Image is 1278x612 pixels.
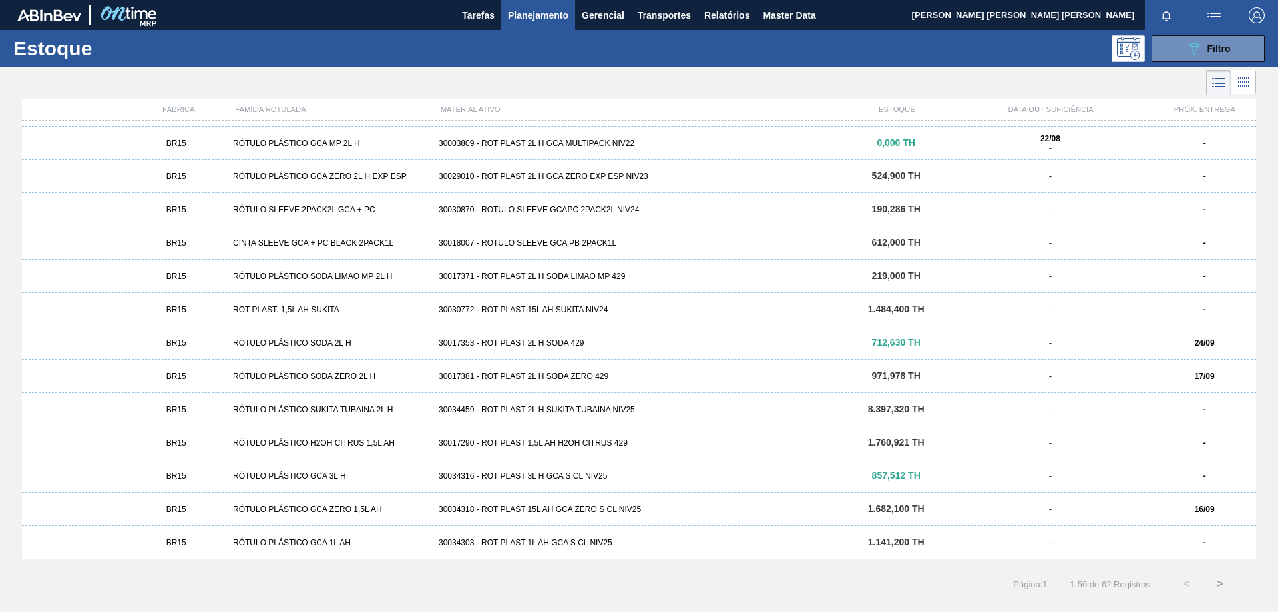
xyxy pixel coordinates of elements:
[872,270,921,281] span: 219,000 TH
[433,139,845,148] div: 30003809 - ROT PLAST 2L H GCA MULTIPACK NIV22
[228,205,433,214] div: RÓTULO SLEEVE 2PACK2L GCA + PC
[1203,567,1237,601] button: >
[228,139,433,148] div: RÓTULO PLÁSTICO GCA MP 2L H
[1203,238,1206,248] strong: -
[1068,579,1150,589] span: 1 - 50 de 62 Registros
[228,538,433,547] div: RÓTULO PLÁSTICO GCA 1L AH
[1203,205,1206,214] strong: -
[508,7,568,23] span: Planejamento
[868,404,925,414] span: 8.397,320 TH
[166,405,186,414] span: BR15
[1203,139,1206,148] strong: -
[433,505,845,514] div: 30034318 - ROT PLAST 15L AH GCA ZERO S CL NIV25
[1049,438,1052,448] span: -
[433,372,845,381] div: 30017381 - ROT PLAST 2L H SODA ZERO 429
[872,370,921,381] span: 971,978 TH
[1013,579,1047,589] span: Página : 1
[462,7,495,23] span: Tarefas
[1040,134,1060,143] strong: 22/08
[872,170,921,181] span: 524,900 TH
[228,438,433,448] div: RÓTULO PLÁSTICO H2OH CITRUS 1,5L AH
[872,204,921,214] span: 190,286 TH
[228,272,433,281] div: RÓTULO PLÁSTICO SODA LIMÃO MP 2L H
[228,471,433,481] div: RÓTULO PLÁSTICO GCA 3L H
[433,272,845,281] div: 30017371 - ROT PLAST 2L H SODA LIMAO MP 429
[1203,538,1206,547] strong: -
[433,205,845,214] div: 30030870 - ROTULO SLEEVE GCAPC 2PACK2L NIV24
[948,105,1153,113] div: DATA OUT SUFICIÊNCIA
[1049,471,1052,481] span: -
[1049,338,1052,348] span: -
[1195,372,1215,381] strong: 17/09
[1049,143,1052,153] span: -
[1049,172,1052,181] span: -
[433,471,845,481] div: 30034316 - ROT PLAST 3L H GCA S CL NIV25
[127,105,230,113] div: FÁBRICA
[166,338,186,348] span: BR15
[1152,35,1265,62] button: Filtro
[166,172,186,181] span: BR15
[433,305,845,314] div: 30030772 - ROT PLAST 15L AH SUKITA NIV24
[1207,43,1231,54] span: Filtro
[1203,305,1206,314] strong: -
[433,438,845,448] div: 30017290 - ROT PLAST 1,5L AH H2OH CITRUS 429
[872,237,921,248] span: 612,000 TH
[433,405,845,414] div: 30034459 - ROT PLAST 2L H SUKITA TUBAINA NIV25
[1049,205,1052,214] span: -
[166,272,186,281] span: BR15
[1206,7,1222,23] img: userActions
[868,537,925,547] span: 1.141,200 TH
[1049,272,1052,281] span: -
[1203,471,1206,481] strong: -
[228,405,433,414] div: RÓTULO PLÁSTICO SUKITA TUBAINA 2L H
[435,105,846,113] div: MATERIAL ATIVO
[228,372,433,381] div: RÓTULO PLÁSTICO SODA ZERO 2L H
[872,470,921,481] span: 857,512 TH
[166,505,186,514] span: BR15
[433,538,845,547] div: 30034303 - ROT PLAST 1L AH GCA S CL NIV25
[763,7,815,23] span: Master Data
[166,139,186,148] span: BR15
[17,9,81,21] img: TNhmsLtSVTkK8tSr43FrP2fwEKptu5GPRR3wAAAABJRU5ErkJggg==
[166,372,186,381] span: BR15
[1049,238,1052,248] span: -
[228,238,433,248] div: CINTA SLEEVE GCA + PC BLACK 2PACK1L
[1154,105,1256,113] div: PRÓX. ENTREGA
[1112,35,1145,62] div: Pogramando: nenhum usuário selecionado
[868,503,925,514] span: 1.682,100 TH
[1195,505,1215,514] strong: 16/09
[433,238,845,248] div: 30018007 - ROTULO SLEEVE GCA PB 2PACK1L
[166,238,186,248] span: BR15
[638,7,691,23] span: Transportes
[868,304,925,314] span: 1.484,400 TH
[166,305,186,314] span: BR15
[433,338,845,348] div: 30017353 - ROT PLAST 2L H SODA 429
[166,471,186,481] span: BR15
[877,137,915,148] span: 0,000 TH
[166,438,186,448] span: BR15
[166,205,186,214] span: BR15
[1231,70,1256,95] div: Visão em Cards
[228,505,433,514] div: RÓTULO PLÁSTICO GCA ZERO 1,5L AH
[1049,305,1052,314] span: -
[1049,405,1052,414] span: -
[582,7,624,23] span: Gerencial
[228,338,433,348] div: RÓTULO PLÁSTICO SODA 2L H
[1049,538,1052,547] span: -
[872,337,921,348] span: 712,630 TH
[166,538,186,547] span: BR15
[845,105,948,113] div: ESTOQUE
[1203,438,1206,448] strong: -
[228,305,433,314] div: ROT PLAST. 1,5L AH SUKITA
[1049,505,1052,514] span: -
[1203,405,1206,414] strong: -
[1049,372,1052,381] span: -
[433,172,845,181] div: 30029010 - ROT PLAST 2L H GCA ZERO EXP ESP NIV23
[1203,272,1206,281] strong: -
[704,7,749,23] span: Relatórios
[228,172,433,181] div: RÓTULO PLÁSTICO GCA ZERO 2L H EXP ESP
[1145,6,1187,25] button: Notificações
[1206,70,1231,95] div: Visão em Lista
[1249,7,1265,23] img: Logout
[1203,172,1206,181] strong: -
